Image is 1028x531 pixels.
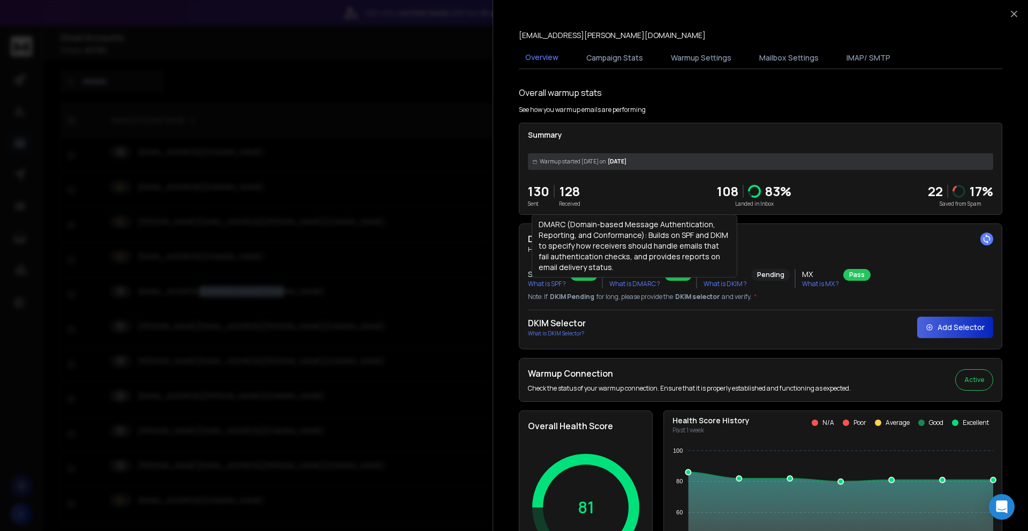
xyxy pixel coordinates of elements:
p: N/A [822,418,834,427]
h1: Overall warmup stats [519,86,602,99]
button: Warmup Settings [664,46,738,70]
p: Landed in Inbox [717,200,791,208]
div: Pass [843,269,871,281]
p: Summary [528,130,993,140]
p: Excellent [963,418,989,427]
p: 108 [717,183,738,200]
p: See how you warmup emails are performing [519,106,646,114]
div: Pending [751,269,790,281]
p: What is MX ? [802,280,839,288]
p: What is SPF ? [528,280,566,288]
p: Poor [853,418,866,427]
h2: DKIM Selector [528,317,586,330]
p: 83 % [765,183,791,200]
p: What is DKIM ? [704,280,747,288]
h2: Domain Authentication [528,233,993,245]
p: Past 1 week [672,426,750,435]
button: Active [955,369,993,391]
h2: Warmup Connection [528,367,851,380]
p: Good [929,418,943,427]
p: [EMAIL_ADDRESS][PERSON_NAME][DOMAIN_NAME] [519,30,706,41]
p: 128 [559,183,580,200]
h3: MX [802,269,839,280]
h3: SPF [528,269,566,280]
div: DMARC (Domain-based Message Authentication, Reporting, and Conformance): Builds on SPF and DKIM t... [532,214,737,278]
span: DKIM selector [675,293,720,301]
p: How likely are your emails to get accepted? [528,245,993,254]
span: DKIM Pending [550,293,594,301]
h2: Overall Health Score [528,420,644,432]
button: Campaign Stats [580,46,649,70]
p: Note: If for long, please provide the and verify. [528,293,993,301]
p: 17 % [970,183,993,200]
span: Warmup started [DATE] on [540,158,606,166]
button: Overview [519,46,565,70]
p: Check the status of your warmup connection. Ensure that it is properly established and functionin... [528,384,851,393]
p: Received [559,200,580,208]
strong: 22 [928,182,943,200]
p: What is DMARC ? [609,280,660,288]
div: [DATE] [528,153,993,170]
button: Add Selector [917,317,993,338]
p: What is DKIM Selector? [528,330,586,338]
button: Mailbox Settings [753,46,825,70]
p: Sent [528,200,549,208]
tspan: 80 [676,478,683,484]
p: Average [886,418,910,427]
p: 81 [578,498,594,517]
tspan: 60 [676,509,683,515]
p: Health Score History [672,415,750,426]
p: 130 [528,183,549,200]
div: Open Intercom Messenger [989,494,1015,520]
tspan: 100 [673,447,683,454]
p: Saved from Spam [928,200,993,208]
button: IMAP/ SMTP [840,46,897,70]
